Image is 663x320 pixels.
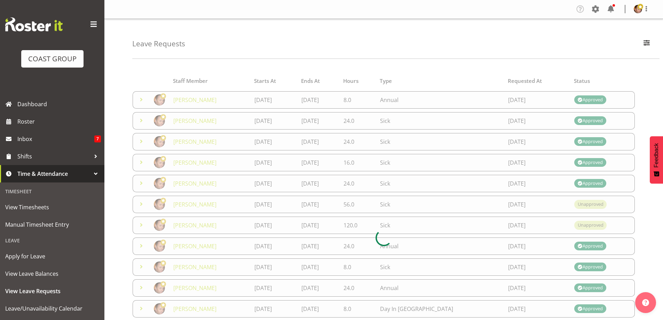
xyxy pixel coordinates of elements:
div: COAST GROUP [28,54,77,64]
span: View Leave Requests [5,286,99,296]
span: View Timesheets [5,202,99,212]
span: Shifts [17,151,90,162]
span: Apply for Leave [5,251,99,262]
span: Inbox [17,134,94,144]
img: help-xxl-2.png [642,299,649,306]
button: Filter Employees [639,36,654,52]
div: Timesheet [2,184,103,198]
a: View Leave Balances [2,265,103,282]
a: Manual Timesheet Entry [2,216,103,233]
span: View Leave Balances [5,268,99,279]
img: Rosterit website logo [5,17,63,31]
a: View Leave Requests [2,282,103,300]
span: Leave/Unavailability Calendar [5,303,99,314]
button: Feedback - Show survey [650,136,663,184]
span: Roster [17,116,101,127]
span: Manual Timesheet Entry [5,219,99,230]
span: Dashboard [17,99,101,109]
h4: Leave Requests [132,40,185,48]
a: View Timesheets [2,198,103,216]
a: Apply for Leave [2,248,103,265]
div: Leave [2,233,103,248]
img: mark-phillipse6af51212f3486541d32afe5cb767b3e.png [634,5,642,13]
span: Time & Attendance [17,169,90,179]
a: Leave/Unavailability Calendar [2,300,103,317]
span: 7 [94,135,101,142]
span: Feedback [653,143,660,167]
